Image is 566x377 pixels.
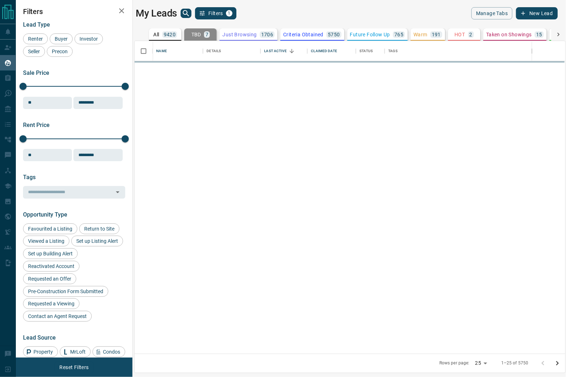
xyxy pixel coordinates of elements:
p: 1706 [261,32,273,37]
div: Property [23,346,58,357]
p: 9420 [164,32,176,37]
span: Condos [100,349,123,355]
span: MrLoft [68,349,88,355]
button: Filters1 [195,7,236,19]
span: Contact an Agent Request [26,313,89,319]
p: Taken on Showings [486,32,532,37]
div: MrLoft [60,346,91,357]
span: Requested a Viewing [26,301,77,306]
p: TBD [191,32,201,37]
h1: My Leads [136,8,177,19]
p: Warm [413,32,427,37]
div: Reactivated Account [23,261,80,272]
button: Open [113,187,123,197]
div: Details [203,41,261,61]
p: 191 [432,32,441,37]
p: Future Follow Up [350,32,390,37]
button: Sort [287,46,297,56]
span: Requested an Offer [26,276,74,282]
div: Name [153,41,203,61]
div: Favourited a Listing [23,223,77,234]
div: Details [207,41,221,61]
div: Pre-Construction Form Submitted [23,286,108,297]
span: 1 [227,11,232,16]
p: Rows per page: [439,360,470,366]
span: Seller [26,49,42,54]
div: Investor [74,33,103,44]
div: Claimed Date [311,41,337,61]
div: Set up Building Alert [23,248,78,259]
span: Tags [23,174,36,181]
span: Lead Type [23,21,50,28]
button: Manage Tabs [471,7,512,19]
button: search button [181,9,191,18]
span: Lead Source [23,334,56,341]
div: Contact an Agent Request [23,311,92,322]
span: Property [31,349,55,355]
span: Return to Site [82,226,117,232]
span: Rent Price [23,122,50,128]
p: 5750 [328,32,340,37]
p: Just Browsing [222,32,257,37]
button: New Lead [516,7,557,19]
p: Criteria Obtained [283,32,323,37]
div: 25 [472,358,490,368]
div: Set up Listing Alert [71,236,123,246]
h2: Filters [23,7,125,16]
p: 15 [536,32,542,37]
div: Return to Site [79,223,119,234]
span: Renter [26,36,45,42]
span: Pre-Construction Form Submitted [26,289,106,294]
div: Condos [92,346,125,357]
p: 1–25 of 5750 [501,360,529,366]
span: Precon [49,49,70,54]
button: Go to next page [550,356,565,371]
div: Tags [385,41,531,61]
span: Set up Listing Alert [74,238,121,244]
div: Seller [23,46,45,57]
span: Opportunity Type [23,211,67,218]
p: 2 [470,32,472,37]
div: Precon [47,46,73,57]
div: Name [156,41,167,61]
span: Investor [77,36,100,42]
div: Status [356,41,385,61]
button: Reset Filters [55,361,93,373]
p: 7 [205,32,208,37]
div: Status [359,41,373,61]
div: Last Active [261,41,307,61]
div: Buyer [50,33,73,44]
span: Favourited a Listing [26,226,75,232]
div: Renter [23,33,48,44]
span: Set up Building Alert [26,251,75,256]
span: Viewed a Listing [26,238,67,244]
p: HOT [454,32,465,37]
span: Sale Price [23,69,49,76]
div: Tags [388,41,398,61]
span: Buyer [52,36,70,42]
div: Requested an Offer [23,273,76,284]
div: Viewed a Listing [23,236,69,246]
p: All [154,32,159,37]
div: Claimed Date [307,41,356,61]
p: 765 [394,32,403,37]
div: Requested a Viewing [23,298,80,309]
span: Reactivated Account [26,263,77,269]
div: Last Active [264,41,286,61]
